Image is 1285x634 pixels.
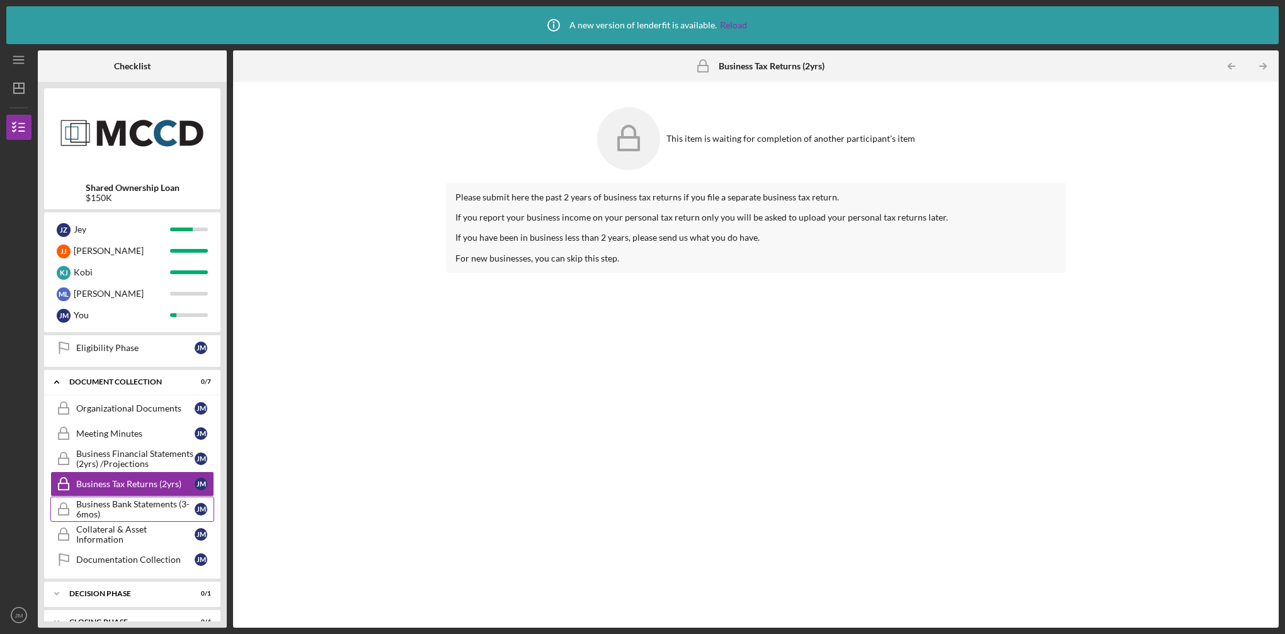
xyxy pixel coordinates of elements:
[57,309,71,323] div: J M
[57,266,71,280] div: K J
[74,240,170,262] div: [PERSON_NAME]
[74,304,170,326] div: You
[188,378,211,386] div: 0 / 7
[50,522,214,547] a: Collateral & Asset InformationJM
[50,446,214,471] a: Business Financial Statements (2yrs) /ProjectionsJM
[74,283,170,304] div: [PERSON_NAME]
[195,503,207,516] div: J M
[666,134,915,144] div: This item is waiting for completion of another participant's item
[74,219,170,240] div: Jey
[50,497,214,522] a: Business Bank Statements (3-6mos)JM
[57,287,71,301] div: M L
[76,479,195,489] div: Business Tax Returns (2yrs)
[50,471,214,497] a: Business Tax Returns (2yrs)JM
[76,429,195,439] div: Meeting Minutes
[50,421,214,446] a: Meeting MinutesJM
[76,449,195,469] div: Business Financial Statements (2yrs) /Projections
[50,396,214,421] a: Organizational DocumentsJM
[57,223,71,237] div: J Z
[76,499,195,519] div: Business Bank Statements (3-6mos)
[538,9,747,41] div: A new version of lenderfit is available.
[86,193,180,203] div: $150K
[195,553,207,566] div: J M
[86,183,180,193] b: Shared Ownership Loan
[69,590,180,597] div: Decision Phase
[195,478,207,490] div: J M
[57,245,71,258] div: J J
[195,342,207,354] div: J M
[44,95,220,170] img: Product logo
[76,403,195,413] div: Organizational Documents
[188,590,211,597] div: 0 / 1
[76,524,195,545] div: Collateral & Asset Information
[188,618,211,626] div: 0 / 4
[195,452,207,465] div: J M
[50,547,214,572] a: Documentation CollectionJM
[6,602,31,628] button: JM
[195,427,207,440] div: J M
[50,335,214,360] a: Eligibility PhaseJM
[76,555,195,565] div: Documentation Collection
[69,618,180,626] div: Closing Phase
[74,262,170,283] div: Kobi
[719,61,825,71] b: Business Tax Returns (2yrs)
[114,61,151,71] b: Checklist
[76,343,195,353] div: Eligibility Phase
[195,528,207,541] div: J M
[195,402,207,415] div: J M
[69,378,180,386] div: Document Collection
[15,612,23,619] text: JM
[455,192,1056,263] div: Please submit here the past 2 years of business tax returns if you file a separate business tax r...
[720,20,747,30] a: Reload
